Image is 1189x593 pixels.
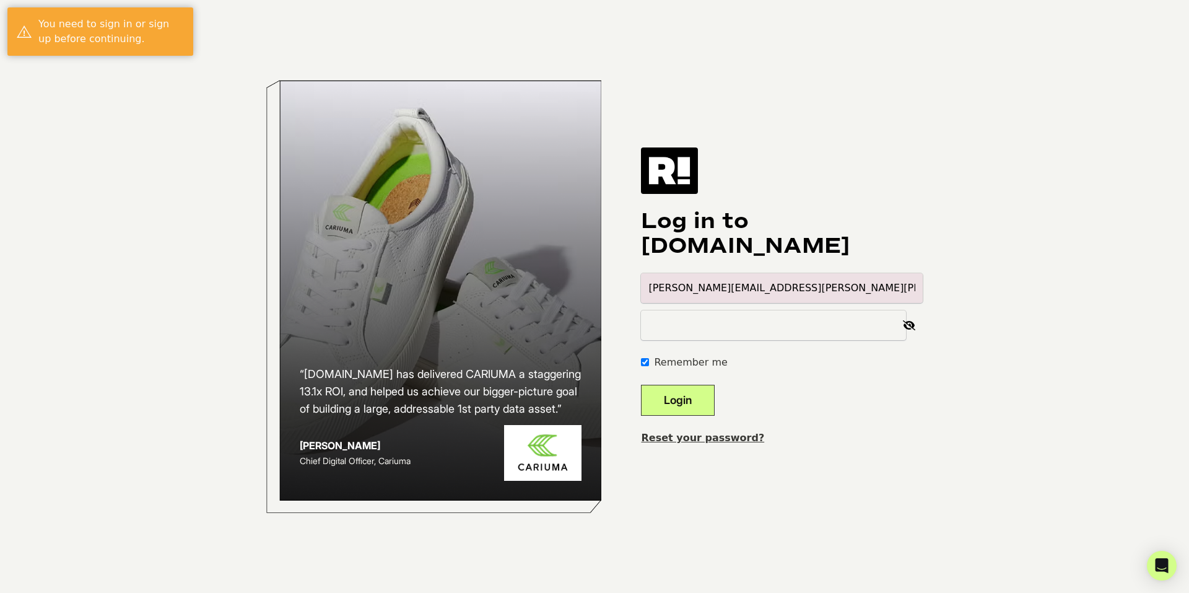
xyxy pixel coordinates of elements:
input: Email [641,273,923,303]
a: Reset your password? [641,432,764,444]
label: Remember me [654,355,727,370]
img: Retention.com [641,147,698,193]
h2: “[DOMAIN_NAME] has delivered CARIUMA a staggering 13.1x ROI, and helped us achieve our bigger-pic... [300,366,582,418]
strong: [PERSON_NAME] [300,439,380,452]
span: Chief Digital Officer, Cariuma [300,455,411,466]
img: Cariuma [504,425,581,481]
div: Open Intercom Messenger [1147,551,1177,581]
h1: Log in to [DOMAIN_NAME] [641,209,923,258]
div: You need to sign in or sign up before continuing. [38,17,184,46]
button: Login [641,385,715,416]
